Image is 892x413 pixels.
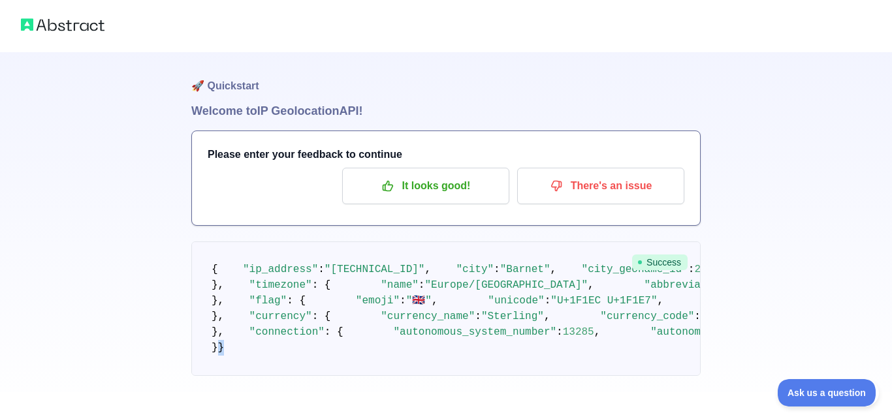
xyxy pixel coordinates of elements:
span: "Barnet" [500,264,550,275]
span: : [400,295,406,307]
span: : { [312,279,331,291]
span: : { [325,326,343,338]
span: , [658,295,664,307]
span: , [424,264,431,275]
span: 2656295 [694,264,738,275]
h1: 🚀 Quickstart [191,52,701,102]
span: "Europe/[GEOGRAPHIC_DATA]" [424,279,588,291]
span: "city_geoname_id" [582,264,688,275]
span: : [419,279,425,291]
span: : [318,264,325,275]
span: "🇬🇧" [406,295,432,307]
span: "[TECHNICAL_ID]" [325,264,425,275]
span: "autonomous_system_organization" [650,326,851,338]
span: : [694,311,701,322]
span: : [545,295,551,307]
span: : [475,311,481,322]
span: "name" [381,279,419,291]
h1: Welcome to IP Geolocation API! [191,102,701,120]
span: : [494,264,500,275]
span: : { [287,295,306,307]
span: "timezone" [249,279,312,291]
span: : [556,326,563,338]
span: , [432,295,438,307]
span: "unicode" [488,295,544,307]
span: "flag" [249,295,287,307]
iframe: Toggle Customer Support [778,379,879,406]
span: 13285 [563,326,594,338]
span: { [212,264,218,275]
span: "Sterling" [481,311,544,322]
span: , [588,279,594,291]
span: "U+1F1EC U+1F1E7" [550,295,657,307]
img: Abstract logo [21,16,104,34]
span: : [688,264,695,275]
span: , [550,264,557,275]
span: "currency_name" [381,311,475,322]
p: There's an issue [527,175,675,197]
button: There's an issue [517,168,684,204]
span: "connection" [249,326,325,338]
span: , [594,326,601,338]
span: : { [312,311,331,322]
span: "abbreviation" [645,279,732,291]
span: "autonomous_system_number" [393,326,556,338]
span: "emoji" [356,295,400,307]
span: Success [632,254,688,270]
button: It looks good! [342,168,509,204]
span: , [544,311,550,322]
h3: Please enter your feedback to continue [208,147,684,162]
span: "ip_address" [243,264,318,275]
span: "currency" [249,311,312,322]
span: "currency_code" [600,311,694,322]
p: It looks good! [352,175,500,197]
span: "city" [456,264,494,275]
